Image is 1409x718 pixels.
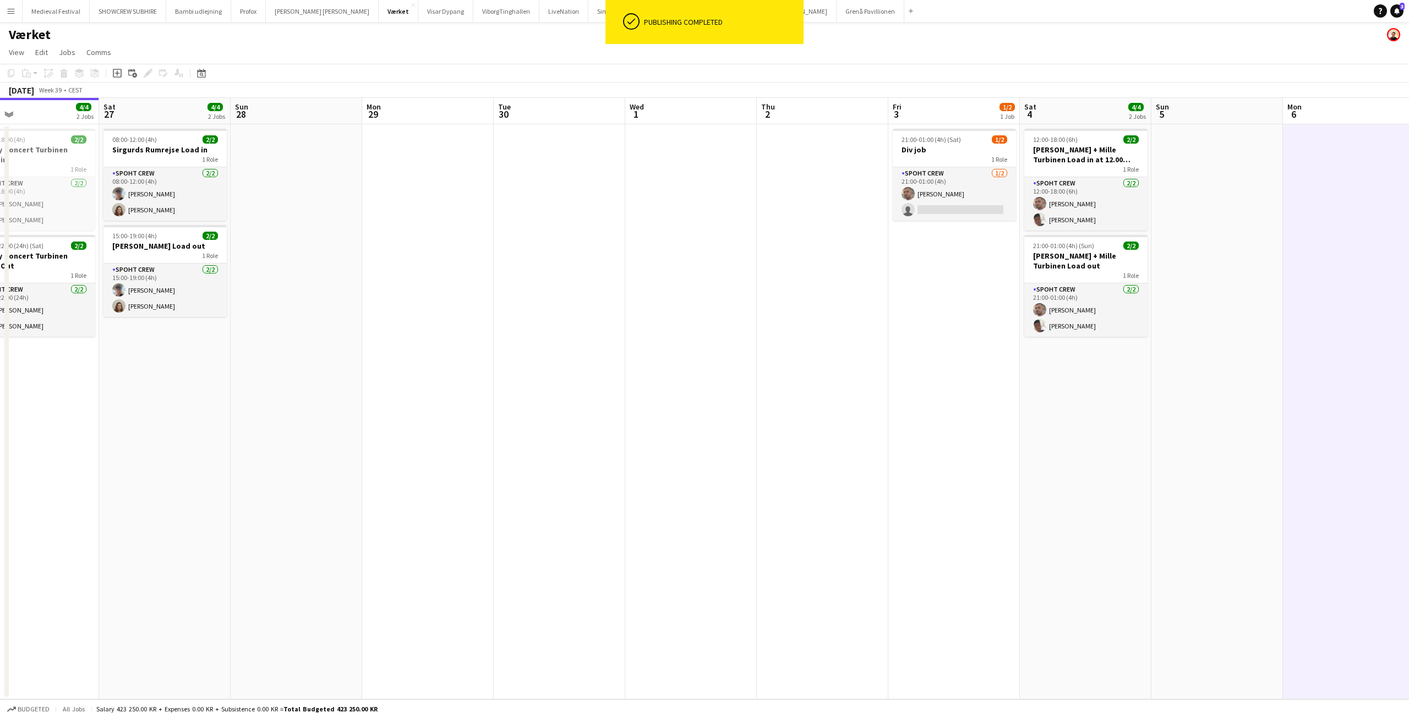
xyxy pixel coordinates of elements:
app-user-avatar: Armando NIkol Irom [1387,28,1400,41]
div: [DATE] [9,85,34,96]
app-card-role: Spoht Crew2/212:00-18:00 (6h)[PERSON_NAME][PERSON_NAME] [1024,177,1148,231]
div: 2 Jobs [208,112,225,120]
span: 1 Role [991,155,1007,163]
button: [PERSON_NAME] [PERSON_NAME] [266,1,379,22]
span: Mon [367,102,381,112]
span: All jobs [61,705,87,713]
span: 1 Role [1123,271,1139,279]
span: 2/2 [203,232,218,240]
button: Visar Dypang [418,1,473,22]
h3: [PERSON_NAME] + Mille Turbinen Load out [1024,251,1148,271]
h3: [PERSON_NAME] Load out [103,241,227,251]
app-job-card: 21:00-01:00 (4h) (Sun)2/2[PERSON_NAME] + Mille Turbinen Load out1 RoleSpoht Crew2/221:00-01:00 (4... [1024,235,1148,337]
button: SHOWCREW SUBHIRE [90,1,166,22]
span: Wed [630,102,644,112]
button: Værket [379,1,418,22]
span: Budgeted [18,705,50,713]
span: 4 [1023,108,1036,120]
span: Sun [235,102,248,112]
span: 1 [628,108,644,120]
span: 3 [891,108,902,120]
app-card-role: Spoht Crew2/208:00-12:00 (4h)[PERSON_NAME][PERSON_NAME] [103,167,227,221]
span: Tue [498,102,511,112]
span: 1 Role [202,155,218,163]
span: 08:00-12:00 (4h) [112,135,157,144]
span: 2 [760,108,775,120]
h3: Div job [893,145,1016,155]
span: 6 [1286,108,1302,120]
span: 5 [1154,108,1169,120]
a: Comms [82,45,116,59]
span: Thu [761,102,775,112]
span: 27 [102,108,116,120]
span: 2/2 [71,242,86,250]
button: Bambi udlejning [166,1,231,22]
span: 28 [233,108,248,120]
span: Comms [86,47,111,57]
span: 4/4 [207,103,223,111]
a: Jobs [54,45,80,59]
span: 3 [1400,3,1405,10]
span: 1/2 [1000,103,1015,111]
a: View [4,45,29,59]
span: 4/4 [76,103,91,111]
span: 21:00-01:00 (4h) (Sun) [1033,242,1094,250]
app-job-card: 12:00-18:00 (6h)2/2[PERSON_NAME] + Mille Turbinen Load in at 12.00 hours1 RoleSpoht Crew2/212:00-... [1024,129,1148,231]
div: 2 Jobs [1129,112,1146,120]
h3: [PERSON_NAME] + Mille Turbinen Load in at 12.00 hours [1024,145,1148,165]
div: CEST [68,86,83,94]
span: 29 [365,108,381,120]
span: 2/2 [1123,135,1139,144]
span: 21:00-01:00 (4h) (Sat) [902,135,961,144]
span: 2/2 [203,135,218,144]
button: Grenå Pavillionen [837,1,904,22]
h1: Værket [9,26,51,43]
span: 30 [496,108,511,120]
span: Week 39 [36,86,64,94]
a: 3 [1390,4,1403,18]
button: Budgeted [6,703,51,715]
span: 1/2 [992,135,1007,144]
span: 1 Role [1123,165,1139,173]
button: Profox [231,1,266,22]
span: 1 Role [70,271,86,279]
span: 15:00-19:00 (4h) [112,232,157,240]
button: LiveNation [539,1,588,22]
app-card-role: Spoht Crew2/221:00-01:00 (4h)[PERSON_NAME][PERSON_NAME] [1024,283,1148,337]
span: Total Budgeted 423 250.00 KR [283,705,378,713]
div: Salary 423 250.00 KR + Expenses 0.00 KR + Subsistence 0.00 KR = [96,705,378,713]
span: Fri [893,102,902,112]
span: Edit [35,47,48,57]
app-card-role: Spoht Crew1/221:00-01:00 (4h)[PERSON_NAME] [893,167,1016,221]
div: 2 Jobs [77,112,94,120]
a: Edit [31,45,52,59]
app-job-card: 21:00-01:00 (4h) (Sat)1/2Div job1 RoleSpoht Crew1/221:00-01:00 (4h)[PERSON_NAME] [893,129,1016,221]
span: Mon [1287,102,1302,112]
h3: Sirgurds Rumrejse Load in [103,145,227,155]
span: Sat [1024,102,1036,112]
button: Simple Creation [588,1,651,22]
button: Medieval Festival [23,1,90,22]
span: View [9,47,24,57]
span: 12:00-18:00 (6h) [1033,135,1078,144]
div: 1 Job [1000,112,1014,120]
span: 2/2 [71,135,86,144]
span: Sat [103,102,116,112]
button: ViborgTinghallen [473,1,539,22]
span: 1 Role [202,251,218,260]
span: 1 Role [70,165,86,173]
span: 4/4 [1128,103,1144,111]
span: 2/2 [1123,242,1139,250]
app-job-card: 15:00-19:00 (4h)2/2[PERSON_NAME] Load out1 RoleSpoht Crew2/215:00-19:00 (4h)[PERSON_NAME][PERSON_... [103,225,227,317]
span: Sun [1156,102,1169,112]
div: Publishing completed [644,17,799,27]
span: Jobs [59,47,75,57]
app-job-card: 08:00-12:00 (4h)2/2Sirgurds Rumrejse Load in1 RoleSpoht Crew2/208:00-12:00 (4h)[PERSON_NAME][PERS... [103,129,227,221]
app-card-role: Spoht Crew2/215:00-19:00 (4h)[PERSON_NAME][PERSON_NAME] [103,264,227,317]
